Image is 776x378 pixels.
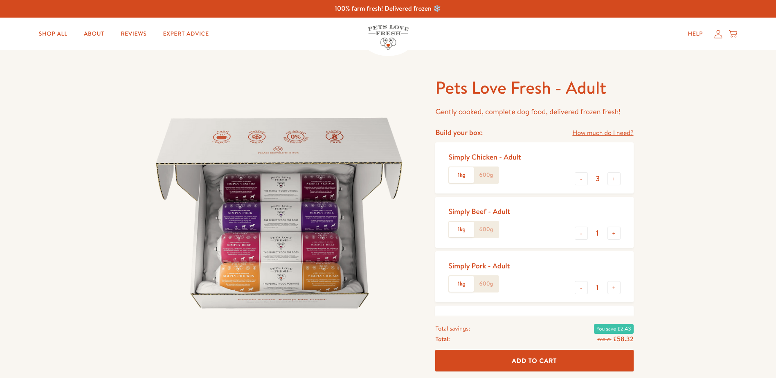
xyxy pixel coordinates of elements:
[594,324,633,334] span: You save £2.43
[435,334,450,344] span: Total:
[435,323,470,334] span: Total savings:
[157,26,216,42] a: Expert Advice
[474,167,498,183] label: 600g
[449,167,474,183] label: 1kg
[512,356,557,365] span: Add To Cart
[449,276,474,292] label: 1kg
[449,222,474,237] label: 1kg
[681,26,709,42] a: Help
[77,26,111,42] a: About
[575,172,588,185] button: -
[114,26,153,42] a: Reviews
[368,25,409,50] img: Pets Love Fresh
[474,276,498,292] label: 600g
[143,76,416,350] img: Pets Love Fresh - Adult
[607,172,621,185] button: +
[613,335,633,344] span: £58.32
[448,207,510,216] div: Simply Beef - Adult
[474,222,498,237] label: 600g
[435,76,633,99] h1: Pets Love Fresh - Adult
[32,26,74,42] a: Shop All
[448,152,521,162] div: Simply Chicken - Adult
[607,227,621,240] button: +
[435,350,633,372] button: Add To Cart
[607,281,621,294] button: +
[448,261,510,270] div: Simply Pork - Adult
[435,128,483,137] h4: Build your box:
[448,315,512,325] div: Simply Duck - Adult
[572,128,633,139] a: How much do I need?
[597,336,611,343] s: £60.75
[575,281,588,294] button: -
[435,106,633,118] p: Gently cooked, complete dog food, delivered frozen fresh!
[575,227,588,240] button: -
